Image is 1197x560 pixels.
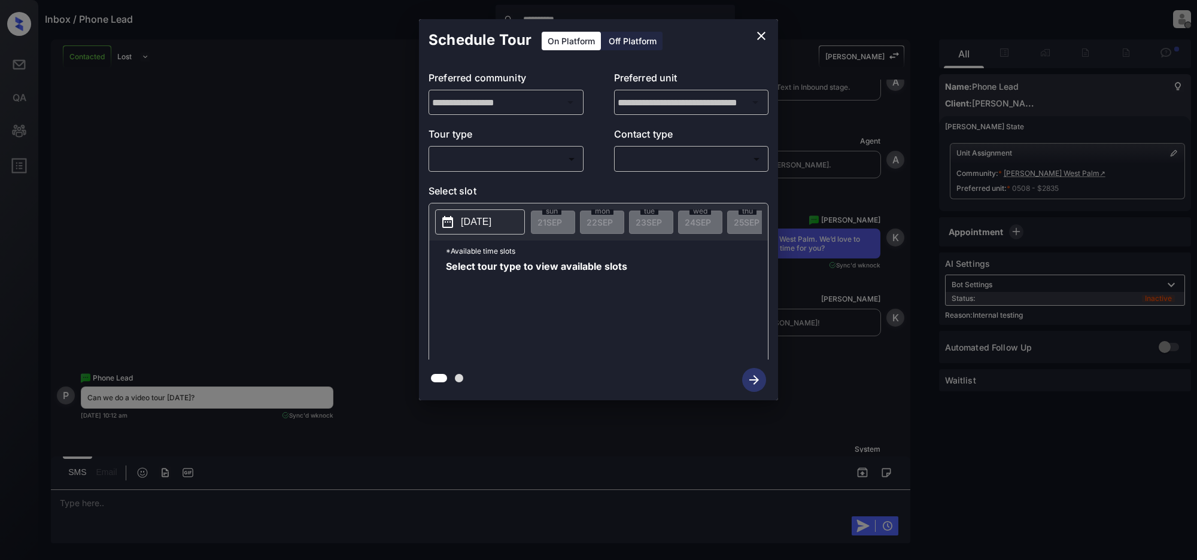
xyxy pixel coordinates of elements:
h2: Schedule Tour [419,19,541,61]
p: Preferred unit [614,71,769,90]
p: Select slot [429,184,768,203]
p: [DATE] [461,215,491,229]
div: On Platform [542,32,601,50]
button: [DATE] [435,209,525,235]
p: Preferred community [429,71,584,90]
div: Off Platform [603,32,663,50]
p: Contact type [614,127,769,146]
span: Select tour type to view available slots [446,261,627,357]
p: Tour type [429,127,584,146]
button: close [749,24,773,48]
p: *Available time slots [446,241,768,261]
